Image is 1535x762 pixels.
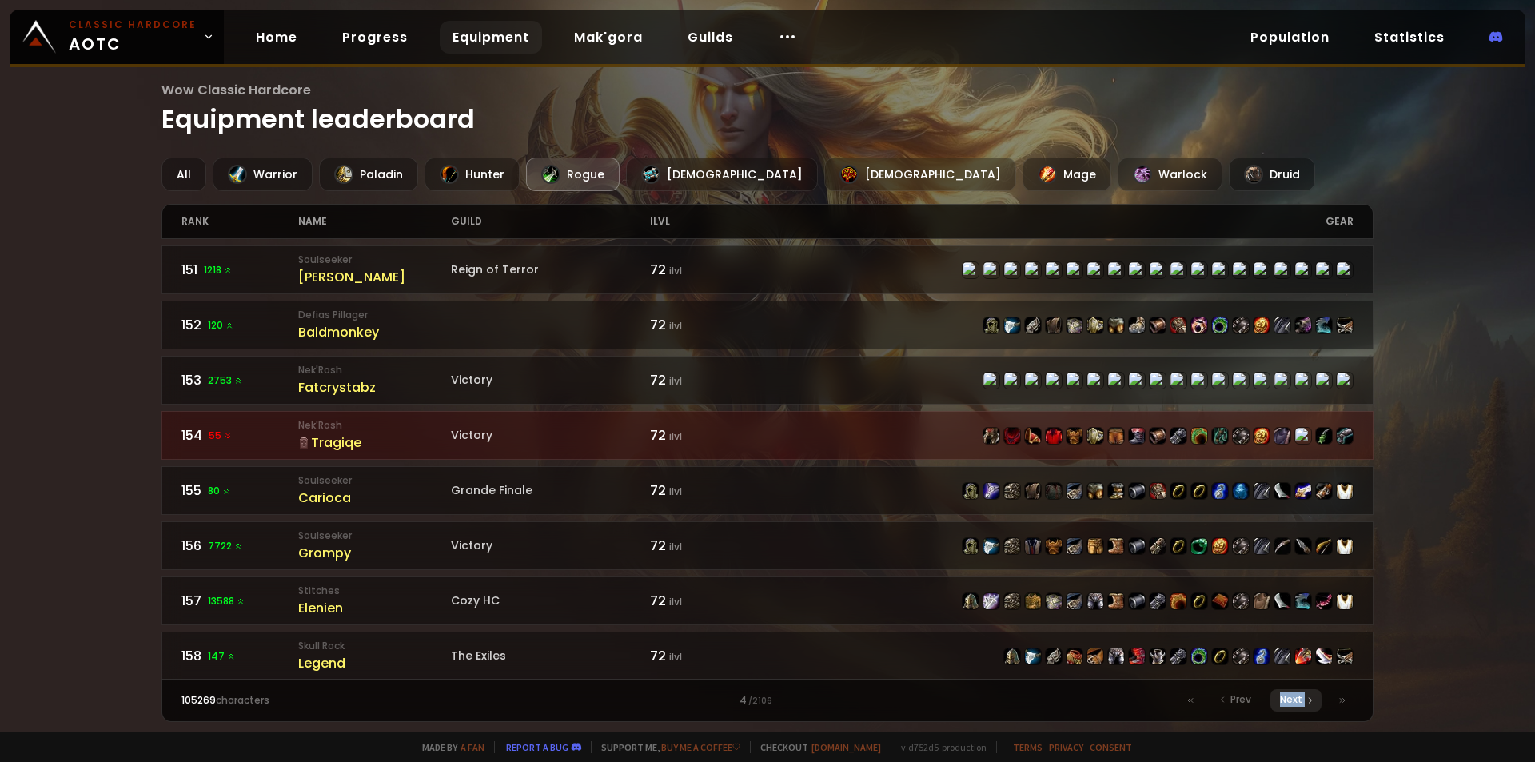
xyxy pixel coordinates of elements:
a: Population [1238,21,1342,54]
small: Soulseeker [298,253,451,267]
small: ilvl [669,595,682,608]
span: 105269 [181,693,216,707]
small: ilvl [669,429,682,443]
img: item-19384 [1191,428,1207,444]
a: 15713588 StitchesElenienCozy HC72 ilvlitem-22478item-15411item-22008item-859item-22476item-22002i... [161,576,1374,625]
div: 72 [650,646,767,666]
img: item-21616 [1316,593,1332,609]
img: item-22482 [1087,428,1103,444]
img: item-22804 [1295,317,1311,333]
img: item-16832 [1025,428,1041,444]
img: item-19907 [1254,593,1270,609]
div: Elenien [298,598,451,618]
img: item-11930 [1254,483,1270,499]
img: item-13340 [1274,648,1290,664]
img: item-15063 [1170,317,1186,333]
div: name [298,205,451,238]
img: item-18465 [1212,483,1228,499]
img: item-22482 [1087,317,1103,333]
div: Cozy HC [451,592,650,609]
div: Warlock [1118,158,1222,191]
div: Grande Finale [451,482,650,499]
img: item-18805 [1295,538,1311,554]
div: 72 [650,425,767,445]
img: item-13380 [1316,483,1332,499]
img: item-17071 [1274,538,1290,554]
img: item-18500 [1191,593,1207,609]
img: item-21406 [1274,428,1290,444]
img: item-13965 [1233,593,1249,609]
img: item-23242 [1295,593,1311,609]
div: 72 [650,370,767,390]
img: item-22480 [1129,317,1145,333]
img: item-19835 [1046,648,1062,664]
div: [DEMOGRAPHIC_DATA] [626,158,818,191]
small: ilvl [669,319,682,333]
img: item-22481 [1170,428,1186,444]
img: item-19853 [1337,428,1353,444]
img: item-16911 [1150,317,1166,333]
img: item-22004 [1129,593,1145,609]
img: item-22478 [963,593,979,609]
img: item-21405 [1212,428,1228,444]
div: [DEMOGRAPHIC_DATA] [824,158,1016,191]
img: item-2802 [1254,317,1270,333]
img: item-18823 [1150,538,1166,554]
div: characters [181,693,475,708]
small: Soulseeker [298,473,451,488]
div: Reign of Terror [451,261,650,278]
small: ilvl [669,264,682,277]
img: item-18404 [1025,648,1041,664]
span: 2753 [208,373,243,388]
a: Guilds [675,21,746,54]
a: Statistics [1362,21,1457,54]
a: Buy me a coffee [661,741,740,753]
img: item-17713 [1191,317,1207,333]
a: 1532753 Nek'RoshFatcrystabzVictory72 ilvlitem-22005item-18404item-19835item-22009item-22002item-1... [161,356,1374,405]
a: Terms [1013,741,1043,753]
img: item-22476 [1046,593,1062,609]
img: item-16911 [1150,428,1166,444]
img: item-21202 [1170,593,1186,609]
div: ilvl [650,205,767,238]
div: 154 [181,425,299,445]
div: 153 [181,370,299,390]
img: item-859 [1025,593,1041,609]
img: item-2244 [1274,483,1290,499]
a: 15580 SoulseekerCariocaGrande Finale72 ilvlitem-16707item-10824item-16708item-49item-14637item-22... [161,466,1374,515]
span: AOTC [69,18,197,56]
img: item-16710 [1129,538,1145,554]
img: item-17075 [1274,593,1290,609]
div: Tragiqe [298,433,451,453]
img: item-22008 [1004,593,1020,609]
img: item-22481 [1150,593,1166,609]
div: 72 [650,315,767,335]
img: item-13965 [1233,317,1249,333]
span: 120 [208,318,234,333]
a: 1511218 Soulseeker[PERSON_NAME]Reign of Terror72 ilvlitem-22005item-19377item-16823item-6384item-... [161,245,1374,294]
img: item-22004 [1129,483,1145,499]
img: item-18500 [1170,538,1186,554]
img: item-22003 [1108,593,1124,609]
a: Privacy [1049,741,1083,753]
a: Report a bug [506,741,568,753]
img: item-18500 [1191,483,1207,499]
img: item-22481 [1170,648,1186,664]
img: item-2105 [1025,538,1041,554]
img: item-21360 [983,428,999,444]
img: item-19381 [1129,428,1145,444]
span: Next [1280,692,1302,707]
img: item-16721 [1046,538,1062,554]
span: 13588 [208,594,245,608]
img: item-13340 [1254,538,1270,554]
img: item-22477 [1087,593,1103,609]
a: Progress [329,21,421,54]
img: item-16711 [1108,538,1124,554]
small: Skull Rock [298,639,451,653]
small: Defias Pillager [298,308,451,322]
img: item-10824 [983,483,999,499]
div: guild [451,205,650,238]
div: Legend [298,653,451,673]
span: Wow Classic Hardcore [161,80,1374,100]
span: Prev [1230,692,1251,707]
